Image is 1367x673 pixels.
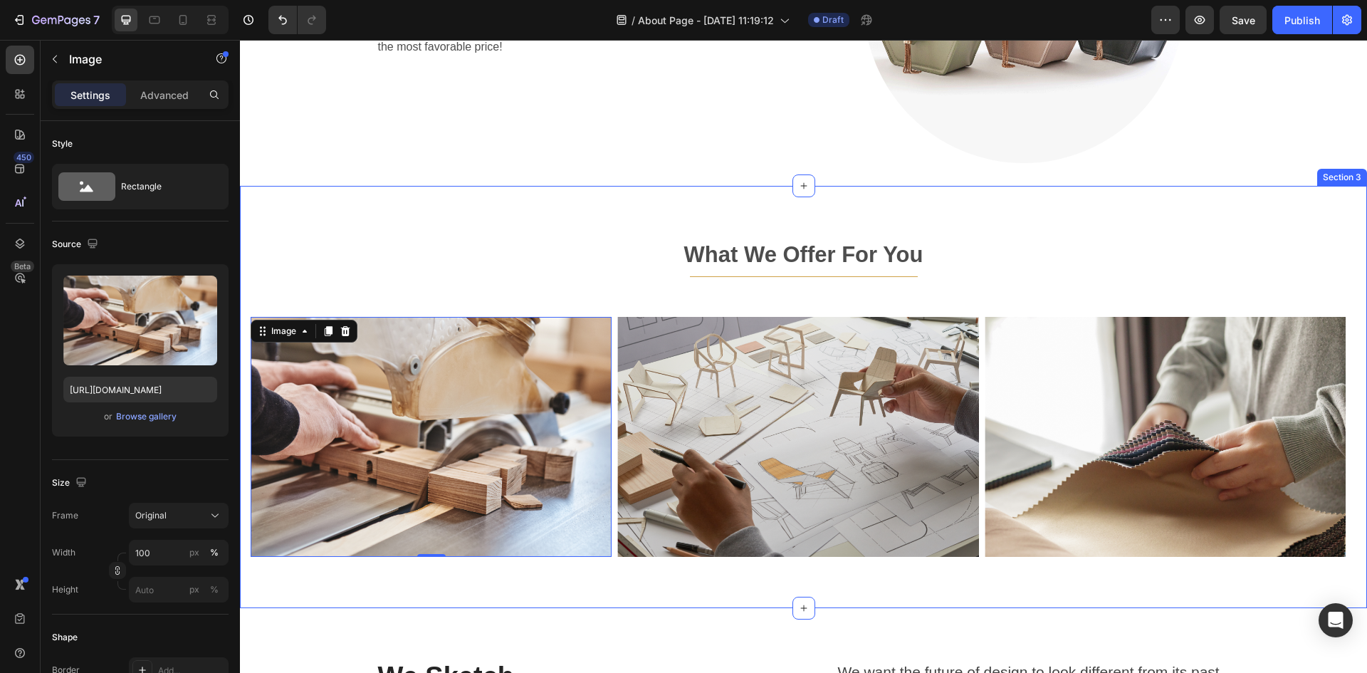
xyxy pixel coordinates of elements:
iframe: Design area [240,40,1367,673]
button: Save [1220,6,1267,34]
label: Frame [52,509,78,522]
button: % [186,544,203,561]
button: 7 [6,6,106,34]
p: Settings [70,88,110,103]
p: Advanced [140,88,189,103]
span: Save [1232,14,1255,26]
button: px [206,581,223,598]
div: Open Intercom Messenger [1319,603,1353,637]
div: Undo/Redo [268,6,326,34]
span: Draft [822,14,844,26]
div: Rectangle [121,170,208,203]
span: / [632,13,635,28]
input: px% [129,577,229,602]
button: Publish [1272,6,1332,34]
div: Source [52,235,101,254]
button: % [186,581,203,598]
button: px [206,544,223,561]
img: preview-image [63,276,217,365]
div: Size [52,474,90,493]
div: Section 3 [1080,131,1124,144]
div: px [189,583,199,596]
p: We Sketch. [138,621,530,654]
img: Alt Image [745,277,1106,518]
label: Height [52,583,78,596]
button: Original [129,503,229,528]
p: Image [69,51,190,68]
img: Alt Image [377,277,738,518]
button: Browse gallery [115,409,177,424]
div: Beta [11,261,34,272]
span: About Page - [DATE] 11:19:12 [638,13,774,28]
input: https://example.com/image.jpg [63,377,217,402]
div: 450 [14,152,34,163]
div: Browse gallery [116,410,177,423]
div: % [210,546,219,559]
p: 7 [93,11,100,28]
div: Style [52,137,73,150]
label: Width [52,546,75,559]
div: Publish [1284,13,1320,28]
span: Original [135,509,167,522]
input: px% [129,540,229,565]
div: % [210,583,219,596]
span: or [104,408,112,425]
div: Shape [52,631,78,644]
div: px [189,546,199,559]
